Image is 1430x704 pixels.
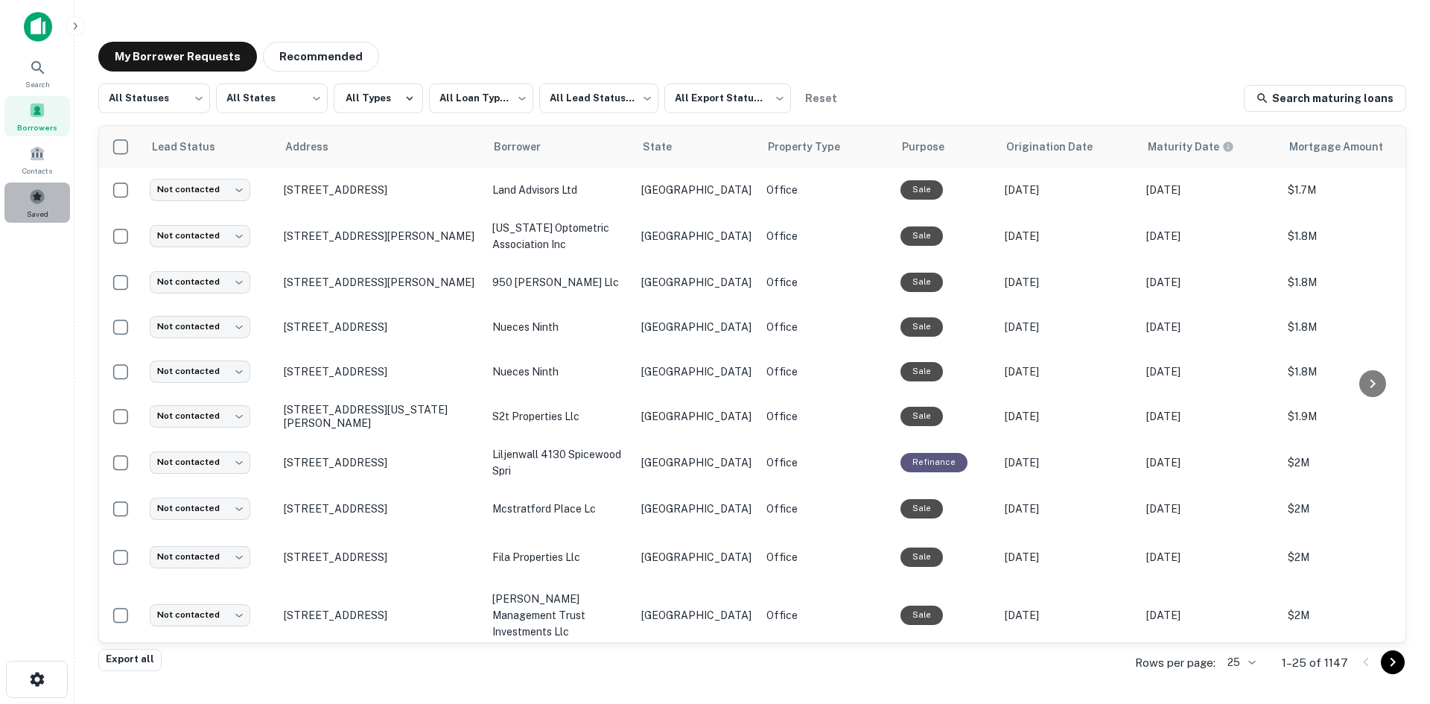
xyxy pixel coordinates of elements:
[641,549,751,565] p: [GEOGRAPHIC_DATA]
[1288,607,1422,624] p: $2M
[492,591,626,640] p: [PERSON_NAME] management trust investments llc
[25,78,50,90] span: Search
[766,319,886,335] p: Office
[539,79,658,118] div: All Lead Statuses
[1280,126,1429,168] th: Mortgage Amount
[1005,607,1131,624] p: [DATE]
[664,79,791,118] div: All Export Statuses
[1006,138,1112,156] span: Origination Date
[1289,138,1402,156] span: Mortgage Amount
[1288,364,1422,380] p: $1.8M
[641,408,751,425] p: [GEOGRAPHIC_DATA]
[1288,319,1422,335] p: $1.8M
[1288,454,1422,471] p: $2M
[641,182,751,198] p: [GEOGRAPHIC_DATA]
[634,126,759,168] th: State
[1005,319,1131,335] p: [DATE]
[641,228,751,244] p: [GEOGRAPHIC_DATA]
[900,548,943,566] div: Sale
[150,271,250,293] div: Not contacted
[766,228,886,244] p: Office
[1288,182,1422,198] p: $1.7M
[1288,501,1422,517] p: $2M
[1288,549,1422,565] p: $2M
[17,121,57,133] span: Borrowers
[284,320,477,334] p: [STREET_ADDRESS]
[4,53,70,93] a: Search
[284,502,477,516] p: [STREET_ADDRESS]
[768,138,859,156] span: Property Type
[27,208,48,220] span: Saved
[1005,549,1131,565] p: [DATE]
[766,454,886,471] p: Office
[216,79,328,118] div: All States
[24,12,52,42] img: capitalize-icon.png
[4,96,70,136] a: Borrowers
[1356,585,1430,656] div: Chat Widget
[492,274,626,291] p: 950 [PERSON_NAME] llc
[1288,408,1422,425] p: $1.9M
[150,361,250,382] div: Not contacted
[285,138,348,156] span: Address
[766,182,886,198] p: Office
[492,446,626,479] p: liljenwall 4130 spicewood spri
[151,138,235,156] span: Lead Status
[98,649,162,671] button: Export all
[4,183,70,223] a: Saved
[150,498,250,519] div: Not contacted
[641,501,751,517] p: [GEOGRAPHIC_DATA]
[1381,650,1405,674] button: Go to next page
[150,546,250,568] div: Not contacted
[1005,501,1131,517] p: [DATE]
[4,139,70,180] a: Contacts
[1146,364,1273,380] p: [DATE]
[334,83,423,113] button: All Types
[893,126,997,168] th: Purpose
[1148,139,1219,155] h6: Maturity Date
[900,362,943,381] div: Sale
[1146,454,1273,471] p: [DATE]
[766,408,886,425] p: Office
[641,607,751,624] p: [GEOGRAPHIC_DATA]
[284,609,477,622] p: [STREET_ADDRESS]
[1146,549,1273,565] p: [DATE]
[766,274,886,291] p: Office
[492,408,626,425] p: s2t properties llc
[284,276,477,289] p: [STREET_ADDRESS][PERSON_NAME]
[150,316,250,337] div: Not contacted
[276,126,485,168] th: Address
[797,83,845,113] button: Reset
[641,319,751,335] p: [GEOGRAPHIC_DATA]
[759,126,893,168] th: Property Type
[429,79,533,118] div: All Loan Types
[22,165,52,177] span: Contacts
[900,180,943,199] div: Sale
[284,183,477,197] p: [STREET_ADDRESS]
[284,365,477,378] p: [STREET_ADDRESS]
[492,364,626,380] p: nueces ninth
[1148,139,1234,155] div: Maturity dates displayed may be estimated. Please contact the lender for the most accurate maturi...
[284,403,477,430] p: [STREET_ADDRESS][US_STATE][PERSON_NAME]
[997,126,1139,168] th: Origination Date
[1005,182,1131,198] p: [DATE]
[1244,85,1406,112] a: Search maturing loans
[900,226,943,245] div: Sale
[1146,319,1273,335] p: [DATE]
[485,126,634,168] th: Borrower
[1288,274,1422,291] p: $1.8M
[150,179,250,200] div: Not contacted
[900,407,943,425] div: Sale
[492,182,626,198] p: land advisors ltd
[1288,228,1422,244] p: $1.8M
[150,405,250,427] div: Not contacted
[641,274,751,291] p: [GEOGRAPHIC_DATA]
[766,549,886,565] p: Office
[494,138,560,156] span: Borrower
[1282,654,1348,672] p: 1–25 of 1147
[766,607,886,624] p: Office
[900,453,967,472] div: This loan purpose was for refinancing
